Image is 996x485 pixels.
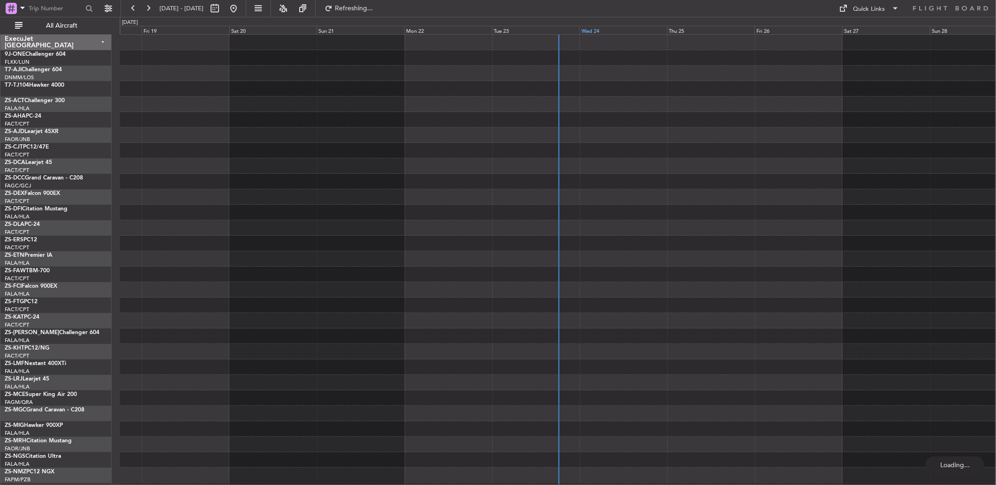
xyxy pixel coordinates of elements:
[5,291,30,298] a: FALA/HLA
[5,229,29,236] a: FACT/CPT
[5,469,54,475] a: ZS-NMZPC12 NGX
[5,191,24,196] span: ZS-DEX
[5,454,61,459] a: ZS-NGSCitation Ultra
[5,67,22,73] span: T7-AJI
[5,222,24,227] span: ZS-DLA
[5,82,29,88] span: T7-TJ104
[580,26,667,34] div: Wed 24
[5,275,29,282] a: FACT/CPT
[5,438,72,444] a: ZS-MRHCitation Mustang
[5,345,24,351] span: ZS-KHT
[5,345,49,351] a: ZS-KHTPC12/NG
[5,105,30,112] a: FALA/HLA
[5,206,68,212] a: ZS-DFICitation Mustang
[835,1,904,16] button: Quick Links
[5,284,22,289] span: ZS-FCI
[5,330,59,336] span: ZS-[PERSON_NAME]
[5,299,38,305] a: ZS-FTGPC12
[5,284,57,289] a: ZS-FCIFalcon 900EX
[5,361,24,366] span: ZS-LMF
[5,206,22,212] span: ZS-DFI
[5,67,62,73] a: T7-AJIChallenger 604
[5,98,65,104] a: ZS-ACTChallenger 300
[5,321,29,328] a: FACT/CPT
[5,445,30,452] a: FAOR/JNB
[5,337,30,344] a: FALA/HLA
[5,136,30,143] a: FAOR/JNB
[5,476,30,483] a: FAPM/PZB
[5,314,24,320] span: ZS-KAT
[317,26,404,34] div: Sun 21
[5,82,64,88] a: T7-TJ104Hawker 4000
[5,198,29,205] a: FACT/CPT
[5,237,37,243] a: ZS-ERSPC12
[10,18,102,33] button: All Aircraft
[5,383,30,390] a: FALA/HLA
[5,423,24,428] span: ZS-MIG
[5,407,84,413] a: ZS-MGCGrand Caravan - C208
[5,430,30,437] a: FALA/HLA
[5,52,25,57] span: 9J-ONE
[5,222,40,227] a: ZS-DLAPC-24
[5,253,24,258] span: ZS-ETN
[142,26,229,34] div: Fri 19
[5,438,26,444] span: ZS-MRH
[5,98,24,104] span: ZS-ACT
[5,469,26,475] span: ZS-NMZ
[5,175,83,181] a: ZS-DCCGrand Caravan - C208
[5,423,63,428] a: ZS-MIGHawker 900XP
[5,392,25,397] span: ZS-MCE
[29,1,83,15] input: Trip Number
[5,352,29,359] a: FACT/CPT
[5,144,49,150] a: ZS-CJTPC12/47E
[5,113,41,119] a: ZS-AHAPC-24
[926,456,984,473] div: Loading...
[667,26,755,34] div: Thu 25
[5,52,66,57] a: 9J-ONEChallenger 604
[5,74,34,81] a: DNMM/LOS
[334,5,374,12] span: Refreshing...
[320,1,377,16] button: Refreshing...
[5,244,29,251] a: FACT/CPT
[5,376,49,382] a: ZS-LRJLearjet 45
[492,26,580,34] div: Tue 23
[5,330,99,336] a: ZS-[PERSON_NAME]Challenger 604
[24,22,99,29] span: All Aircraft
[842,26,930,34] div: Sat 27
[5,260,30,267] a: FALA/HLA
[5,175,25,181] span: ZS-DCC
[229,26,317,34] div: Sat 20
[5,191,60,196] a: ZS-DEXFalcon 900EX
[5,160,52,165] a: ZS-DCALearjet 45
[5,407,26,413] span: ZS-MGC
[5,268,26,274] span: ZS-FAW
[5,392,77,397] a: ZS-MCESuper King Air 200
[5,361,66,366] a: ZS-LMFNextant 400XTi
[5,399,33,406] a: FAGM/QRA
[5,120,29,127] a: FACT/CPT
[5,237,23,243] span: ZS-ERS
[5,151,29,158] a: FACT/CPT
[122,19,138,27] div: [DATE]
[5,299,24,305] span: ZS-FTG
[5,129,59,134] a: ZS-AJDLearjet 45XR
[404,26,492,34] div: Mon 22
[5,213,30,220] a: FALA/HLA
[5,160,25,165] span: ZS-DCA
[5,59,30,66] a: FLKK/LUN
[5,253,53,258] a: ZS-ETNPremier IA
[5,314,39,320] a: ZS-KATPC-24
[5,461,30,468] a: FALA/HLA
[159,4,204,13] span: [DATE] - [DATE]
[5,306,29,313] a: FACT/CPT
[5,129,24,134] span: ZS-AJD
[5,376,23,382] span: ZS-LRJ
[5,454,25,459] span: ZS-NGS
[5,182,31,189] a: FAGC/GCJ
[5,113,26,119] span: ZS-AHA
[755,26,842,34] div: Fri 26
[853,5,885,14] div: Quick Links
[5,268,50,274] a: ZS-FAWTBM-700
[5,144,23,150] span: ZS-CJT
[5,368,30,375] a: FALA/HLA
